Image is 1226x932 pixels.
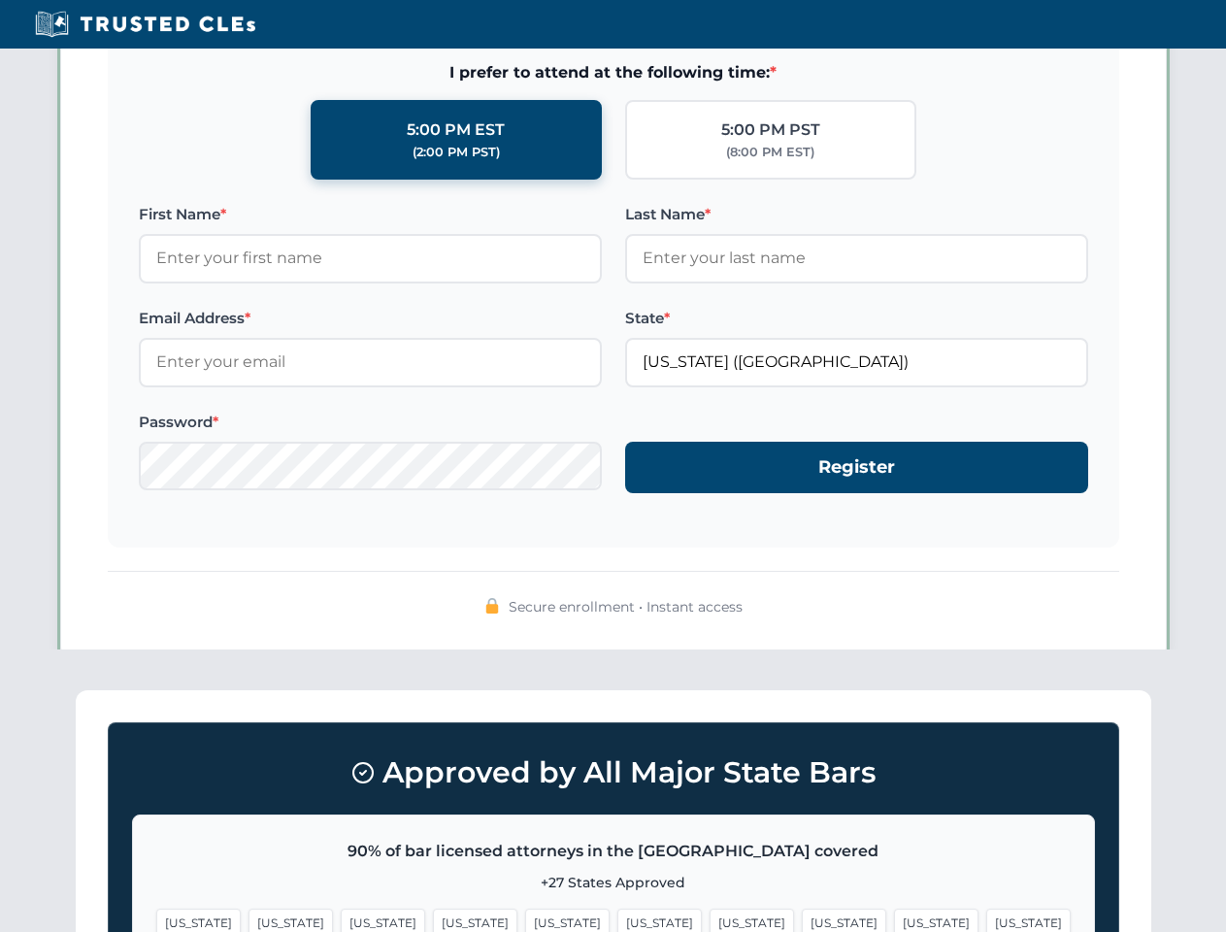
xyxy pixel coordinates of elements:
[132,747,1095,799] h3: Approved by All Major State Bars
[139,307,602,330] label: Email Address
[413,143,500,162] div: (2:00 PM PST)
[139,60,1088,85] span: I prefer to attend at the following time:
[625,234,1088,283] input: Enter your last name
[509,596,743,617] span: Secure enrollment • Instant access
[625,307,1088,330] label: State
[156,839,1071,864] p: 90% of bar licensed attorneys in the [GEOGRAPHIC_DATA] covered
[721,117,820,143] div: 5:00 PM PST
[29,10,261,39] img: Trusted CLEs
[139,234,602,283] input: Enter your first name
[625,442,1088,493] button: Register
[139,338,602,386] input: Enter your email
[625,338,1088,386] input: Florida (FL)
[484,598,500,614] img: 🔒
[625,203,1088,226] label: Last Name
[156,872,1071,893] p: +27 States Approved
[407,117,505,143] div: 5:00 PM EST
[726,143,814,162] div: (8:00 PM EST)
[139,203,602,226] label: First Name
[139,411,602,434] label: Password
